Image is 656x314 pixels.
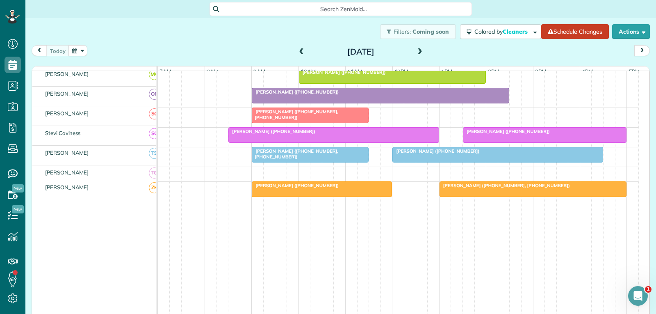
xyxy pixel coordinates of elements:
span: Coming soon [412,28,449,35]
span: 1pm [440,68,454,75]
span: 7am [158,68,173,75]
span: OR [149,89,160,100]
span: 4pm [580,68,594,75]
span: 3pm [533,68,548,75]
span: 5pm [627,68,642,75]
span: 8am [205,68,220,75]
span: [PERSON_NAME] [43,184,91,190]
button: prev [32,45,47,56]
span: 9am [252,68,267,75]
a: Schedule Changes [541,24,609,39]
button: Actions [612,24,650,39]
span: 10am [299,68,317,75]
span: TS [149,148,160,159]
span: [PERSON_NAME] ([PHONE_NUMBER]) [228,128,316,134]
span: [PERSON_NAME] [43,110,91,117]
span: Colored by [474,28,531,35]
span: New [12,205,24,213]
span: [PERSON_NAME] [43,149,91,156]
span: [PERSON_NAME] ([PHONE_NUMBER]) [462,128,550,134]
span: TG [149,167,160,179]
h2: [DATE] [310,47,412,56]
span: 12pm [393,68,410,75]
span: 2pm [486,68,501,75]
span: SC [149,128,160,139]
span: ZK [149,182,160,193]
span: [PERSON_NAME] ([PHONE_NUMBER], [PHONE_NUMBER]) [251,148,338,160]
button: today [46,45,69,56]
span: [PERSON_NAME] [43,169,91,176]
span: [PERSON_NAME] ([PHONE_NUMBER]) [298,69,386,75]
span: Filters: [394,28,411,35]
iframe: Intercom live chat [628,286,648,306]
span: Stevi Caviness [43,130,82,136]
button: next [634,45,650,56]
span: 11am [346,68,364,75]
button: Colored byCleaners [460,24,541,39]
span: MM [149,69,160,80]
span: [PERSON_NAME] ([PHONE_NUMBER], [PHONE_NUMBER]) [439,183,570,188]
span: Cleaners [503,28,529,35]
span: [PERSON_NAME] [43,90,91,97]
span: 1 [645,286,651,293]
span: New [12,184,24,193]
span: [PERSON_NAME] ([PHONE_NUMBER]) [251,183,339,188]
span: [PERSON_NAME] [43,71,91,77]
span: SC [149,108,160,119]
span: [PERSON_NAME] ([PHONE_NUMBER]) [251,89,339,95]
span: [PERSON_NAME] ([PHONE_NUMBER]) [392,148,480,154]
span: [PERSON_NAME] ([PHONE_NUMBER], [PHONE_NUMBER]) [251,109,338,120]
